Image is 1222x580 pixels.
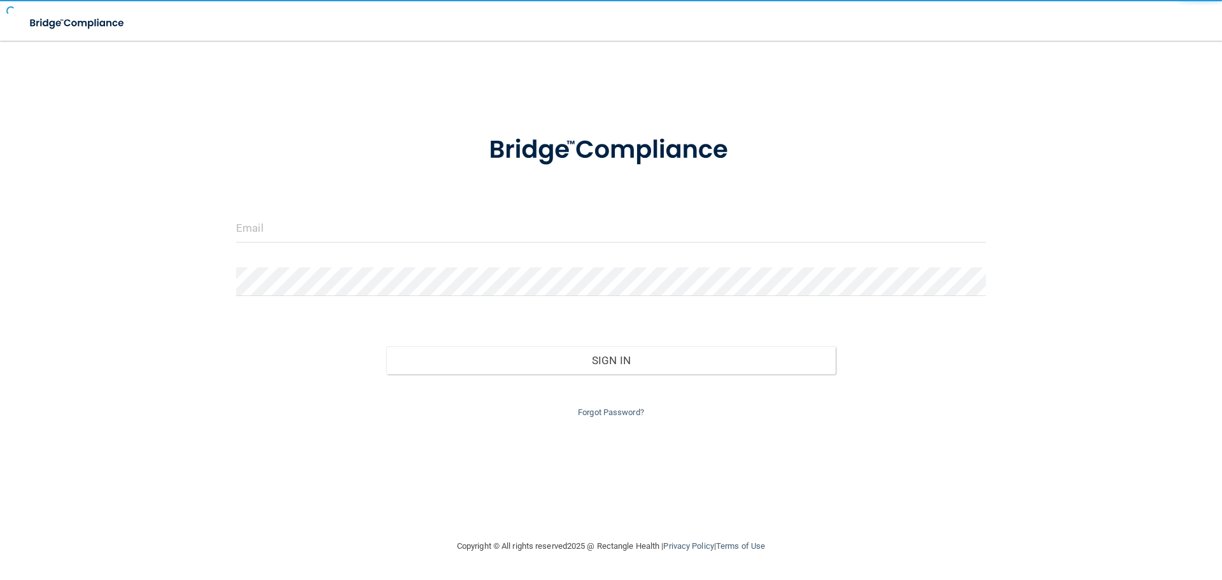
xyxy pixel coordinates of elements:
a: Terms of Use [716,541,765,551]
img: bridge_compliance_login_screen.278c3ca4.svg [19,10,136,36]
img: bridge_compliance_login_screen.278c3ca4.svg [463,117,759,183]
a: Privacy Policy [663,541,713,551]
button: Sign In [386,346,836,374]
div: Copyright © All rights reserved 2025 @ Rectangle Health | | [379,526,843,567]
input: Email [236,214,986,243]
a: Forgot Password? [578,407,644,417]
